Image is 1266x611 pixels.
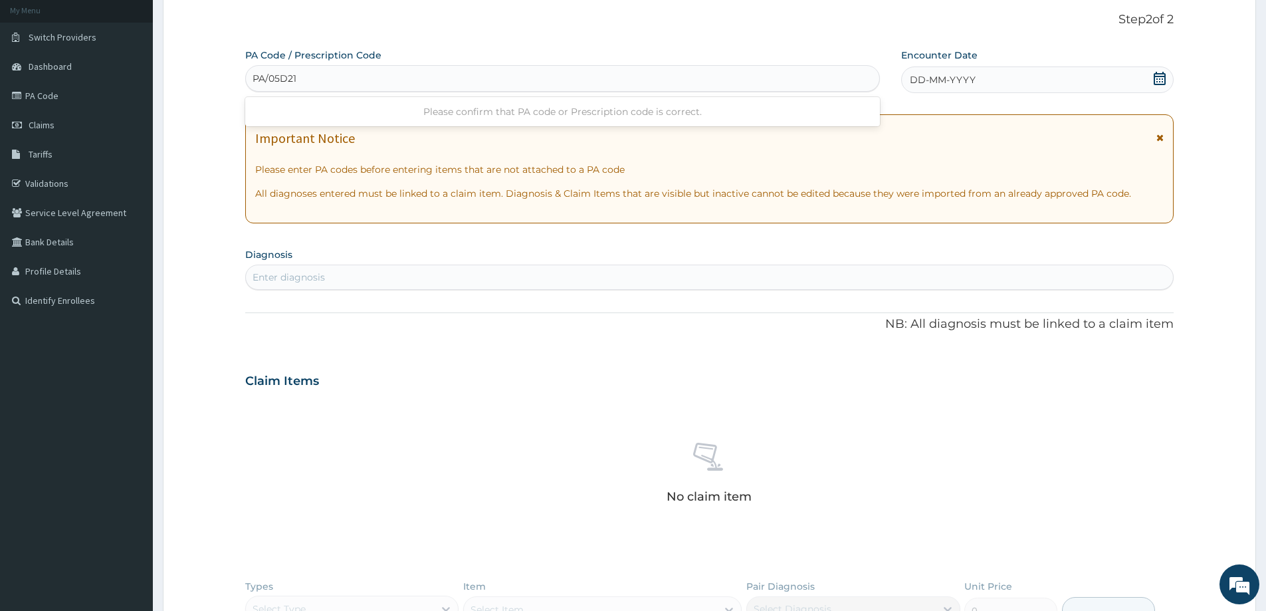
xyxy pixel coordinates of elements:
[29,61,72,72] span: Dashboard
[245,316,1174,333] p: NB: All diagnosis must be linked to a claim item
[29,31,96,43] span: Switch Providers
[7,363,253,410] textarea: Type your message and hit 'Enter'
[901,49,978,62] label: Encounter Date
[910,73,976,86] span: DD-MM-YYYY
[667,490,752,503] p: No claim item
[29,119,54,131] span: Claims
[69,74,223,92] div: Chat with us now
[29,148,53,160] span: Tariffs
[245,374,319,389] h3: Claim Items
[255,163,1164,176] p: Please enter PA codes before entering items that are not attached to a PA code
[253,271,325,284] div: Enter diagnosis
[255,131,355,146] h1: Important Notice
[255,187,1164,200] p: All diagnoses entered must be linked to a claim item. Diagnosis & Claim Items that are visible bu...
[245,13,1174,27] p: Step 2 of 2
[245,100,880,124] div: Please confirm that PA code or Prescription code is correct.
[218,7,250,39] div: Minimize live chat window
[25,66,54,100] img: d_794563401_company_1708531726252_794563401
[245,248,292,261] label: Diagnosis
[245,49,381,62] label: PA Code / Prescription Code
[77,168,183,302] span: We're online!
